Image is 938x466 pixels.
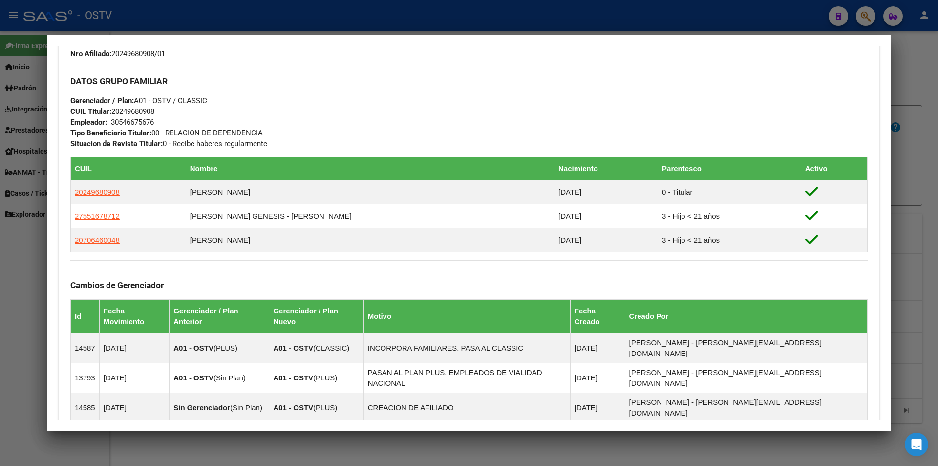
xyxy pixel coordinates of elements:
span: PLUS [316,374,335,382]
th: Motivo [363,299,570,333]
span: 27551678712 [75,212,120,220]
td: [PERSON_NAME] - [PERSON_NAME][EMAIL_ADDRESS][DOMAIN_NAME] [625,363,867,393]
strong: Nro Afiliado: [70,49,111,58]
th: Creado Por [625,299,867,333]
td: [DATE] [554,204,658,228]
span: PLUS [316,403,335,412]
strong: Gerenciador / Plan: [70,96,134,105]
th: Parentesco [658,157,801,180]
td: INCORPORA FAMILIARES. PASA AL CLASSIC [363,333,570,363]
td: ( ) [170,333,269,363]
td: 3 - Hijo < 21 años [658,228,801,252]
td: 0 - Titular [658,180,801,204]
span: 36 [70,39,96,47]
td: [DATE] [570,393,625,422]
th: Gerenciador / Plan Anterior [170,299,269,333]
td: 14587 [71,333,100,363]
td: ( ) [269,333,363,363]
span: 20249680908 [70,107,154,116]
strong: Tipo Beneficiario Titular: [70,129,151,137]
td: [PERSON_NAME] [186,228,554,252]
span: 00 - RELACION DE DEPENDENCIA [70,129,263,137]
h3: Cambios de Gerenciador [70,280,868,290]
td: ( ) [269,393,363,422]
div: Open Intercom Messenger [905,433,928,456]
th: Fecha Creado [570,299,625,333]
td: 13793 [71,363,100,393]
span: PLUS [216,344,235,352]
strong: CUIL Titular: [70,107,111,116]
th: CUIL [71,157,186,180]
th: Id [71,299,100,333]
td: [PERSON_NAME] - [PERSON_NAME][EMAIL_ADDRESS][DOMAIN_NAME] [625,333,867,363]
td: 14585 [71,393,100,422]
strong: Edad: [70,39,88,47]
td: 3 - Hijo < 21 años [658,204,801,228]
td: ( ) [269,363,363,393]
span: 20249680908/01 [70,49,165,58]
td: [PERSON_NAME] [186,180,554,204]
th: Gerenciador / Plan Nuevo [269,299,363,333]
h3: DATOS GRUPO FAMILIAR [70,76,868,87]
td: [DATE] [554,228,658,252]
strong: A01 - OSTV [273,374,313,382]
span: 0 - Recibe haberes regularmente [70,139,267,148]
td: [PERSON_NAME] - [PERSON_NAME][EMAIL_ADDRESS][DOMAIN_NAME] [625,393,867,422]
td: [DATE] [99,333,169,363]
strong: A01 - OSTV [273,344,313,352]
td: PASAN AL PLAN PLUS. EMPLEADOS DE VIALIDAD NACIONAL [363,363,570,393]
span: A01 - OSTV / CLASSIC [70,96,207,105]
th: Nacimiento [554,157,658,180]
strong: A01 - OSTV [173,374,213,382]
td: [DATE] [99,363,169,393]
td: [PERSON_NAME] GENESIS - [PERSON_NAME] [186,204,554,228]
span: 20249680908 [75,188,120,196]
td: [DATE] [554,180,658,204]
strong: Situacion de Revista Titular: [70,139,163,148]
td: [DATE] [570,363,625,393]
span: CLASSIC [316,344,347,352]
div: 30546675676 [111,117,154,128]
th: Nombre [186,157,554,180]
span: Sin Plan [216,374,243,382]
th: Fecha Movimiento [99,299,169,333]
span: 20706460048 [75,236,120,244]
strong: A01 - OSTV [173,344,213,352]
td: ( ) [170,363,269,393]
strong: Empleador: [70,118,107,127]
th: Activo [801,157,867,180]
td: ( ) [170,393,269,422]
strong: Sin Gerenciador [173,403,230,412]
span: Sin Plan [233,403,260,412]
strong: A01 - OSTV [273,403,313,412]
td: CREACION DE AFILIADO [363,393,570,422]
td: [DATE] [570,333,625,363]
td: [DATE] [99,393,169,422]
